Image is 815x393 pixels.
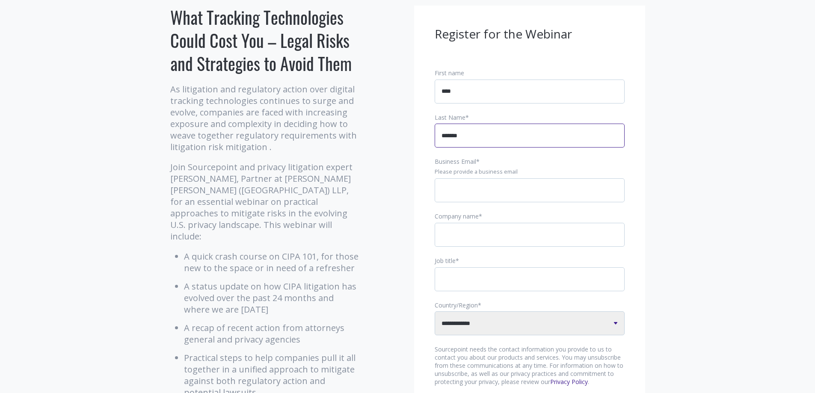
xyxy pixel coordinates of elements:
[435,113,465,121] span: Last Name
[550,378,588,386] a: Privacy Policy
[435,69,464,77] span: First name
[435,257,456,265] span: Job title
[184,281,361,315] li: A status update on how CIPA litigation has evolved over the past 24 months and where we are [DATE]
[170,6,361,75] h1: What Tracking Technologies Could Cost You – Legal Risks and Strategies to Avoid Them
[435,168,625,176] legend: Please provide a business email
[184,322,361,345] li: A recap of recent action from attorneys general and privacy agencies
[170,161,361,242] p: Join Sourcepoint and privacy litigation expert [PERSON_NAME], Partner at [PERSON_NAME] [PERSON_NA...
[184,251,361,274] li: A quick crash course on CIPA 101, for those new to the space or in need of a refresher
[435,157,476,165] span: Business Email
[435,212,479,220] span: Company name
[435,301,478,309] span: Country/Region
[435,26,625,42] h3: Register for the Webinar
[435,346,625,386] p: Sourcepoint needs the contact information you provide to us to contact you about our products and...
[170,83,361,153] p: As litigation and regulatory action over digital tracking technologies continues to surge and evo...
